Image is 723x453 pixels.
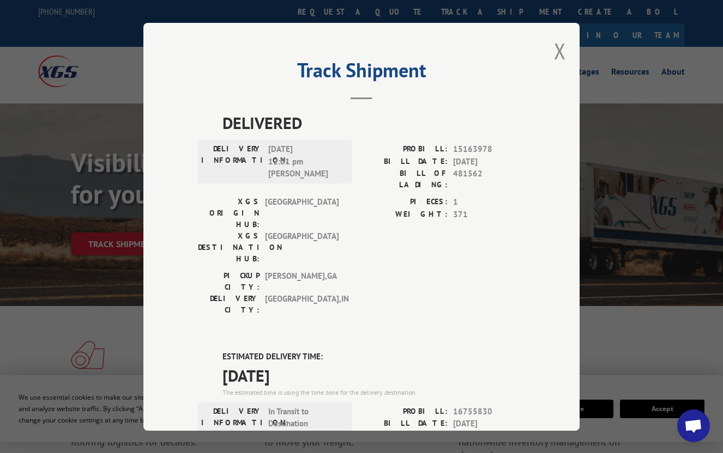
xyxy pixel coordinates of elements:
span: 15163978 [453,143,525,156]
label: XGS ORIGIN HUB: [198,196,260,230]
label: BILL DATE: [361,418,448,430]
span: [DATE] [222,363,525,387]
span: DELIVERED [222,111,525,135]
label: PICKUP CITY: [198,270,260,293]
span: [GEOGRAPHIC_DATA] [265,196,339,230]
span: 7067680 [453,430,525,452]
span: 16755830 [453,405,525,418]
span: [DATE] [453,418,525,430]
h2: Track Shipment [198,63,525,83]
span: [GEOGRAPHIC_DATA] [265,230,339,265]
label: DELIVERY CITY: [198,293,260,316]
span: [GEOGRAPHIC_DATA] , IN [265,293,339,316]
label: BILL OF LADING: [361,168,448,191]
label: WEIGHT: [361,208,448,221]
span: [DATE] 12:01 pm [PERSON_NAME] [268,143,342,180]
span: 1 [453,196,525,209]
label: ESTIMATED DELIVERY TIME: [222,351,525,363]
span: [PERSON_NAME] , GA [265,270,339,293]
span: In Transit to Destination [268,405,342,430]
span: [DATE] [453,155,525,168]
label: DELIVERY INFORMATION: [201,405,263,430]
label: XGS DESTINATION HUB: [198,230,260,265]
div: Open chat [677,409,710,442]
label: BILL DATE: [361,155,448,168]
button: Close modal [554,36,566,65]
span: 371 [453,208,525,221]
label: DELIVERY INFORMATION: [201,143,263,180]
label: PIECES: [361,196,448,209]
div: The estimated time is using the time zone for the delivery destination. [222,387,525,397]
span: 481562 [453,168,525,191]
label: PROBILL: [361,143,448,156]
label: BILL OF LADING: [361,430,448,452]
label: PROBILL: [361,405,448,418]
